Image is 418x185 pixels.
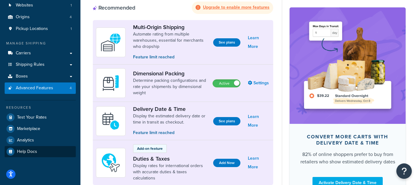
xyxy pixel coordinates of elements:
a: Analytics [5,135,76,146]
strong: Upgrade to enable more features [203,4,269,11]
img: icon-duo-feat-landed-cost-7136b061.png [100,152,122,174]
label: Active [213,80,240,87]
img: gfkeb5ejjkALwAAAABJRU5ErkJggg== [100,110,122,132]
a: Automate rating from multiple warehouses, essential for merchants who dropship [133,31,208,50]
a: Settings [248,79,270,87]
a: Shipping Rules [5,59,76,70]
span: Help Docs [17,149,37,154]
a: Test Your Rates [5,112,76,123]
a: Learn More [248,154,270,171]
a: Marketplace [5,123,76,134]
span: Test Your Rates [17,115,47,120]
span: Boxes [16,74,28,79]
span: Pickup Locations [16,26,48,32]
a: Display rates for international orders with accurate duties & taxes calculations [133,163,208,181]
p: Feature limit reached [133,54,208,61]
a: Learn More [248,34,270,51]
div: Convert more carts with delivery date & time [299,133,396,146]
a: Origins4 [5,11,76,23]
a: Pickup Locations1 [5,23,76,35]
li: Advanced Features [5,82,76,94]
a: Carriers [5,48,76,59]
span: Analytics [17,138,34,143]
img: feature-image-ddt-36eae7f7280da8017bfb280eaccd9c446f90b1fe08728e4019434db127062ab4.png [299,17,396,114]
div: Manage Shipping [5,41,76,46]
button: Open Resource Center [396,163,412,179]
span: 4 [70,15,72,20]
span: Origins [16,15,30,20]
p: Feature limit reached [133,129,208,136]
button: Add Now [213,159,240,167]
a: Multi-Origin Shipping [133,24,208,31]
span: Marketplace [17,126,40,132]
a: Display the estimated delivery date or time in transit as checkout. [133,113,208,125]
span: Shipping Rules [16,62,45,67]
button: See plans [213,38,240,47]
a: Learn More [248,112,270,130]
img: DTVBYsAAAAAASUVORK5CYII= [100,72,122,94]
li: Origins [5,11,76,23]
img: WatD5o0RtDAAAAAElFTkSuQmCC [100,32,122,53]
li: Pickup Locations [5,23,76,35]
div: 82% of online shoppers prefer to buy from retailers who show estimated delivery dates [299,150,396,165]
span: 4 [70,86,72,91]
a: Advanced Features4 [5,82,76,94]
span: Websites [16,3,33,8]
span: Carriers [16,51,31,56]
a: Determine packing configurations and rate your shipments by dimensional weight [133,78,208,96]
button: See plans [213,117,240,125]
a: Dimensional Packing [133,70,208,77]
a: Boxes [5,71,76,82]
a: Delivery Date & Time [133,106,208,112]
div: Recommended [93,4,135,11]
span: Advanced Features [16,86,53,91]
a: Duties & Taxes [133,155,208,162]
span: 1 [71,3,72,8]
div: Resources [5,105,76,110]
span: 1 [71,26,72,32]
a: Help Docs [5,146,76,157]
p: Add-on feature [137,146,163,151]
